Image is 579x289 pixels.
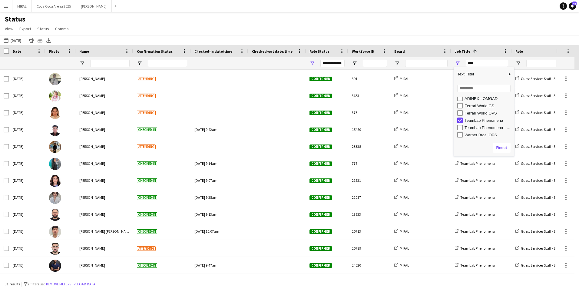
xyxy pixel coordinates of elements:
span: MIRAL [400,76,409,81]
span: 49 [572,2,577,5]
div: 21831 [348,172,391,189]
span: [PERSON_NAME] [79,212,105,217]
div: [DATE] 9:47am [194,257,245,274]
span: Guest Services Staff - Senior [521,110,563,115]
a: Guest Services Staff - Senior [515,263,563,267]
div: ADIHEX - OMGAD [465,96,512,101]
span: [PERSON_NAME] [79,195,105,200]
span: [PERSON_NAME] [79,246,105,251]
div: [DATE] [9,104,45,121]
span: [PERSON_NAME] [79,263,105,267]
div: Column Filter [454,67,514,156]
span: MIRAL [400,229,409,234]
span: Guest Services Staff - Senior [521,127,563,132]
div: [DATE] [9,206,45,223]
span: Attending [137,77,156,81]
span: Confirmed [309,212,332,217]
button: Reload data [72,281,97,287]
a: View [2,25,16,33]
span: Checked-in [137,178,157,183]
span: Confirmed [309,111,332,115]
span: MIRAL [400,212,409,217]
app-action-btn: Print [28,37,35,44]
div: [DATE] [9,70,45,87]
span: Confirmed [309,263,332,268]
img: Saif Al Azameh [49,209,61,221]
span: [PERSON_NAME] [79,127,105,132]
div: [DATE] [9,189,45,206]
span: Guest Services Staff - Senior [521,161,563,166]
a: Guest Services Staff - Senior [515,110,563,115]
img: Mariam Laila [49,73,61,85]
span: MIRAL [400,161,409,166]
span: Confirmed [309,229,332,234]
span: TeamLab Phenomena [460,246,495,251]
app-action-btn: Crew files as ZIP [36,37,44,44]
input: Confirmation Status Filter Input [148,60,187,67]
button: Open Filter Menu [352,61,357,66]
span: Checked-in [137,161,157,166]
span: [PERSON_NAME] [PERSON_NAME] [79,229,131,234]
span: Job Title [455,49,470,54]
a: Guest Services Staff - Senior [515,229,563,234]
span: Comms [55,26,69,32]
img: Shaymaa Ali [49,192,61,204]
a: Guest Services Staff - Senior [515,212,563,217]
img: aya hamam [49,90,61,102]
span: Confirmed [309,195,332,200]
span: Guest Services Staff - Senior [521,263,563,267]
span: Workforce ID [352,49,374,54]
span: TeamLab Phenomena [460,229,495,234]
a: TeamLab Phenomena [455,178,495,183]
div: [DATE] 10:07am [194,223,245,240]
div: 391 [348,70,391,87]
button: Remove filters [45,281,72,287]
span: MIRAL [400,263,409,267]
button: Open Filter Menu [137,61,142,66]
img: Aya Ayoush [49,175,61,187]
a: Guest Services Staff - Senior [515,246,563,251]
span: Guest Services Staff - Senior [521,93,563,98]
img: Omar Hassanin [49,260,61,272]
span: Checked-in [137,212,157,217]
a: Guest Services Staff - Senior [515,195,563,200]
span: Text Filter [454,69,507,79]
button: Open Filter Menu [79,61,85,66]
span: Guest Services Staff - Senior [521,195,563,200]
span: Checked-in date/time [194,49,232,54]
input: Search filter values [457,85,511,92]
span: Checked-in [137,229,157,234]
a: TeamLab Phenomena [455,263,495,267]
div: [DATE] [9,155,45,172]
div: [DATE] 9:13am [194,206,245,223]
a: MIRAL [394,195,409,200]
span: MIRAL [400,110,409,115]
div: [DATE] 9:42am [194,121,245,138]
span: Name [79,49,89,54]
div: 3653 [348,87,391,104]
div: [DATE] [9,240,45,257]
span: Export [19,26,31,32]
button: Open Filter Menu [455,61,460,66]
span: TeamLab Phenomena [460,195,495,200]
a: Guest Services Staff - Senior [515,144,563,149]
input: Board Filter Input [405,60,448,67]
span: Role Status [309,49,329,54]
img: Ahmed Adel [49,243,61,255]
span: Date [13,49,21,54]
span: [PERSON_NAME] [79,178,105,183]
span: MIRAL [400,195,409,200]
span: Attending [137,94,156,98]
a: 49 [569,2,576,10]
div: 23338 [348,138,391,155]
span: Photo [49,49,59,54]
span: Attending [137,144,156,149]
div: [DATE] [9,121,45,138]
div: 13633 [348,206,391,223]
a: Comms [53,25,71,33]
span: Guest Services Staff - Senior [521,212,563,217]
span: [PERSON_NAME] [79,76,105,81]
div: [DATE] [9,138,45,155]
div: TeamLab Phenomena [465,118,512,123]
span: [PERSON_NAME] [79,110,105,115]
